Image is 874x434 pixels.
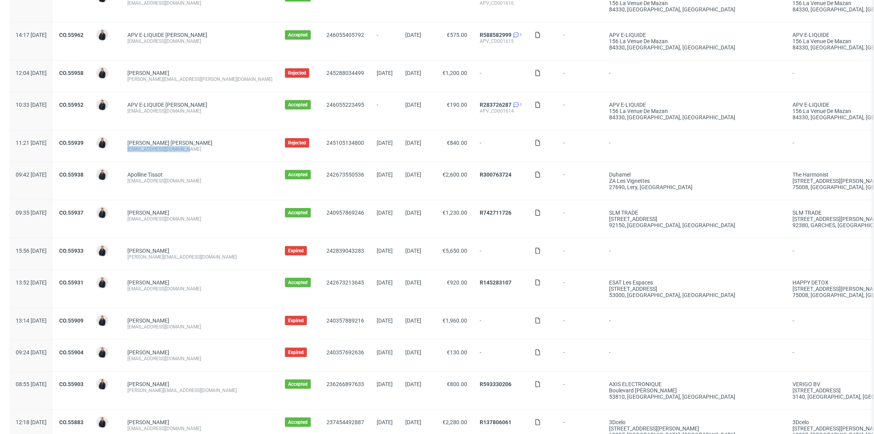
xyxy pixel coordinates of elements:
[563,279,597,298] span: -
[127,419,169,425] a: [PERSON_NAME]
[288,381,308,387] span: Accepted
[520,32,522,38] span: 1
[16,317,47,324] span: 13:14 [DATE]
[609,171,780,178] div: Duhamel
[16,32,47,38] span: 14:17 [DATE]
[127,387,272,394] div: [PERSON_NAME][EMAIL_ADDRESS][DOMAIN_NAME]
[609,140,780,152] span: -
[59,171,83,178] a: CO.55938
[609,44,780,51] div: 84330, [GEOGRAPHIC_DATA] , [GEOGRAPHIC_DATA]
[480,381,511,387] a: R593330206
[609,292,780,298] div: 53000, [GEOGRAPHIC_DATA] , [GEOGRAPHIC_DATA]
[609,248,780,260] span: -
[609,38,780,44] div: 156 La Venue de Mazan
[609,6,780,13] div: 84330, [GEOGRAPHIC_DATA] , [GEOGRAPHIC_DATA]
[127,286,272,292] div: [EMAIL_ADDRESS][DOMAIN_NAME]
[609,114,780,120] div: 84330, [GEOGRAPHIC_DATA] , [GEOGRAPHIC_DATA]
[609,387,780,394] div: Boulevard [PERSON_NAME]
[442,419,467,425] span: €2,280.00
[127,70,169,76] a: [PERSON_NAME]
[326,140,364,146] a: 245105134800
[442,317,467,324] span: €1,960.00
[563,171,597,190] span: -
[288,140,306,146] span: Rejected
[609,286,780,292] div: [STREET_ADDRESS]
[405,32,421,38] span: [DATE]
[377,210,393,216] span: [DATE]
[288,210,308,216] span: Accepted
[16,349,47,356] span: 09:24 [DATE]
[447,32,467,38] span: €575.00
[377,349,393,356] span: [DATE]
[563,248,597,260] span: -
[326,32,364,38] a: 246055405792
[127,32,207,38] a: APV E-LIQUIDE [PERSON_NAME]
[127,171,163,178] a: Apolline Tissot
[480,248,522,260] span: -
[288,32,308,38] span: Accepted
[377,279,393,286] span: [DATE]
[127,102,207,108] a: APV E-LIQUIDE [PERSON_NAME]
[377,171,393,178] span: [DATE]
[442,171,467,178] span: €2,600.00
[480,140,522,152] span: -
[609,425,780,432] div: [STREET_ADDRESS][PERSON_NAME]
[609,178,780,184] div: ZA Les Vignettes
[97,277,108,288] img: Adrian Margula
[288,419,308,425] span: Accepted
[609,210,780,216] div: SLM TRADE
[442,210,467,216] span: €1,230.00
[16,140,47,146] span: 11:21 [DATE]
[59,419,83,425] a: CO.55883
[480,279,511,286] a: R145283107
[127,279,169,286] a: [PERSON_NAME]
[377,317,393,324] span: [DATE]
[563,349,597,362] span: -
[127,178,272,184] div: [EMAIL_ADDRESS][DOMAIN_NAME]
[609,70,780,82] span: -
[127,146,272,152] div: [EMAIL_ADDRESS][DOMAIN_NAME]
[288,279,308,286] span: Accepted
[59,70,83,76] a: CO.55958
[16,70,47,76] span: 12:04 [DATE]
[377,419,393,425] span: [DATE]
[447,349,467,356] span: €130.00
[59,140,83,146] a: CO.55939
[609,216,780,222] div: [STREET_ADDRESS]
[447,381,467,387] span: €800.00
[127,108,272,114] div: [EMAIL_ADDRESS][DOMAIN_NAME]
[377,140,393,146] span: [DATE]
[16,248,47,254] span: 15:56 [DATE]
[288,70,306,76] span: Rejected
[405,419,421,425] span: [DATE]
[377,102,393,120] span: -
[480,171,511,178] a: R300763724
[480,32,511,38] a: R588582999
[480,419,511,425] a: R137806061
[405,70,421,76] span: [DATE]
[609,222,780,228] div: 92150, [GEOGRAPHIC_DATA] , [GEOGRAPHIC_DATA]
[609,419,780,425] div: 3Dcelo
[609,32,780,38] div: APV E-LIQUIDE
[59,317,83,324] a: CO.55909
[127,356,272,362] div: [EMAIL_ADDRESS][DOMAIN_NAME]
[405,381,421,387] span: [DATE]
[377,381,393,387] span: [DATE]
[442,70,467,76] span: €1,200.00
[127,248,169,254] a: [PERSON_NAME]
[127,317,169,324] a: [PERSON_NAME]
[59,32,83,38] a: CO.55962
[563,140,597,152] span: -
[288,248,304,254] span: Expired
[326,102,364,108] a: 246055223495
[405,248,421,254] span: [DATE]
[59,248,83,254] a: CO.55933
[405,210,421,216] span: [DATE]
[405,102,421,108] span: [DATE]
[405,279,421,286] span: [DATE]
[480,38,522,44] div: APV_CD001615
[127,216,272,222] div: [EMAIL_ADDRESS][DOMAIN_NAME]
[520,102,522,108] span: 1
[288,102,308,108] span: Accepted
[288,171,308,178] span: Accepted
